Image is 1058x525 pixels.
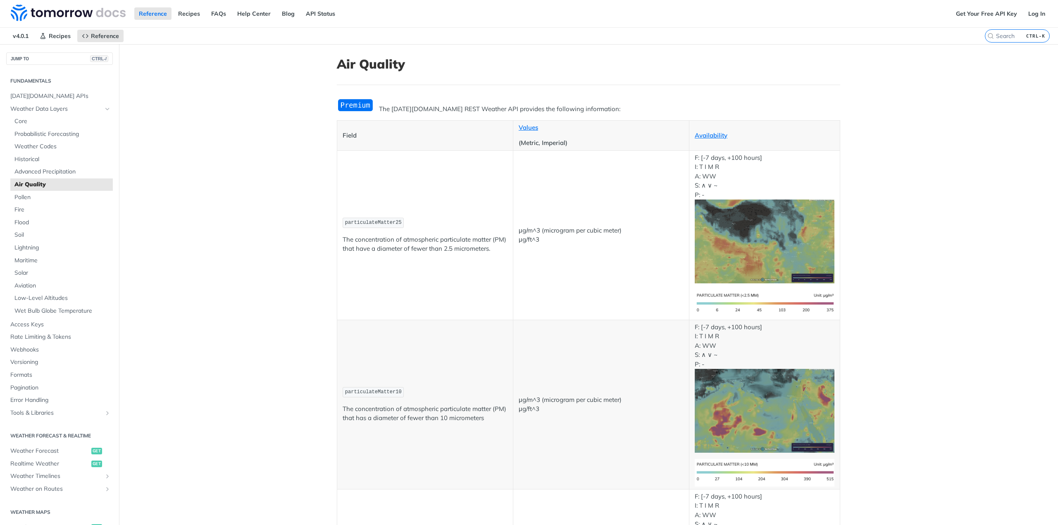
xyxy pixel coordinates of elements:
[695,290,834,317] img: pm25
[134,7,172,20] a: Reference
[14,231,111,239] span: Soil
[10,216,113,229] a: Flood
[343,235,508,254] p: The concentration of atmospheric particulate matter (PM) that have a diameter of fewer than 2.5 m...
[6,458,113,470] a: Realtime Weatherget
[14,117,111,126] span: Core
[345,220,402,226] span: particulateMatter25
[10,105,102,113] span: Weather Data Layers
[10,254,113,267] a: Maritime
[6,382,113,394] a: Pagination
[233,7,275,20] a: Help Center
[6,318,113,331] a: Access Keys
[10,128,113,140] a: Probabilistic Forecasting
[77,30,124,42] a: Reference
[337,57,840,71] h1: Air Quality
[301,7,340,20] a: API Status
[14,206,111,214] span: Fire
[11,5,126,21] img: Tomorrow.io Weather API Docs
[14,155,111,164] span: Historical
[104,106,111,112] button: Hide subpages for Weather Data Layers
[10,292,113,304] a: Low-Level Altitudes
[104,410,111,416] button: Show subpages for Tools & Libraries
[14,143,111,151] span: Weather Codes
[91,32,119,40] span: Reference
[10,384,111,392] span: Pagination
[10,460,89,468] span: Realtime Weather
[951,7,1022,20] a: Get Your Free API Key
[6,331,113,343] a: Rate Limiting & Tokens
[6,103,113,115] a: Weather Data LayersHide subpages for Weather Data Layers
[6,344,113,356] a: Webhooks
[91,448,102,454] span: get
[10,242,113,254] a: Lightning
[35,30,75,42] a: Recipes
[14,294,111,302] span: Low-Level Altitudes
[10,485,102,493] span: Weather on Routes
[695,237,834,245] span: Expand image
[519,138,684,148] p: (Metric, Imperial)
[91,461,102,467] span: get
[6,52,113,65] button: JUMP TOCTRL-/
[14,219,111,227] span: Flood
[6,432,113,439] h2: Weather Forecast & realtime
[10,191,113,204] a: Pollen
[14,193,111,202] span: Pollen
[14,307,111,315] span: Wet Bulb Globe Temperature
[519,226,684,245] p: μg/m^3 (microgram per cubic meter) μg/ft^3
[6,90,113,102] a: [DATE][DOMAIN_NAME] APIs
[49,32,71,40] span: Recipes
[104,486,111,492] button: Show subpages for Weather on Routes
[10,305,113,317] a: Wet Bulb Globe Temperature
[10,396,111,404] span: Error Handling
[10,447,89,455] span: Weather Forecast
[14,282,111,290] span: Aviation
[10,358,111,366] span: Versioning
[10,267,113,279] a: Solar
[277,7,299,20] a: Blog
[10,140,113,153] a: Weather Codes
[6,445,113,457] a: Weather Forecastget
[343,131,508,140] p: Field
[14,181,111,189] span: Air Quality
[337,105,840,114] p: The [DATE][DOMAIN_NAME] REST Weather API provides the following information:
[6,369,113,381] a: Formats
[695,406,834,414] span: Expand image
[695,468,834,476] span: Expand image
[14,257,111,265] span: Maritime
[10,346,111,354] span: Webhooks
[10,371,111,379] span: Formats
[695,153,834,283] p: F: [-7 days, +100 hours] I: T I M R A: WW S: ∧ ∨ ~ P: -
[6,356,113,368] a: Versioning
[174,7,205,20] a: Recipes
[10,229,113,241] a: Soil
[519,395,684,414] p: μg/m^3 (microgram per cubic meter) μg/ft^3
[10,472,102,480] span: Weather Timelines
[519,124,538,131] a: Values
[10,280,113,292] a: Aviation
[10,333,111,341] span: Rate Limiting & Tokens
[10,321,111,329] span: Access Keys
[695,459,834,487] img: pm10
[695,299,834,306] span: Expand image
[8,30,33,42] span: v4.0.1
[10,166,113,178] a: Advanced Precipitation
[987,33,994,39] svg: Search
[695,323,834,453] p: F: [-7 days, +100 hours] I: T I M R A: WW S: ∧ ∨ ~ P: -
[343,404,508,423] p: The concentration of atmospheric particulate matter (PM) that has a diameter of fewer than 10 mic...
[14,168,111,176] span: Advanced Precipitation
[14,269,111,277] span: Solar
[10,115,113,128] a: Core
[345,389,402,395] span: particulateMatter10
[6,483,113,495] a: Weather on RoutesShow subpages for Weather on Routes
[207,7,231,20] a: FAQs
[10,409,102,417] span: Tools & Libraries
[90,55,108,62] span: CTRL-/
[6,508,113,516] h2: Weather Maps
[10,204,113,216] a: Fire
[1024,32,1047,40] kbd: CTRL-K
[695,369,834,453] img: pm10
[10,92,111,100] span: [DATE][DOMAIN_NAME] APIs
[14,130,111,138] span: Probabilistic Forecasting
[10,178,113,191] a: Air Quality
[10,153,113,166] a: Historical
